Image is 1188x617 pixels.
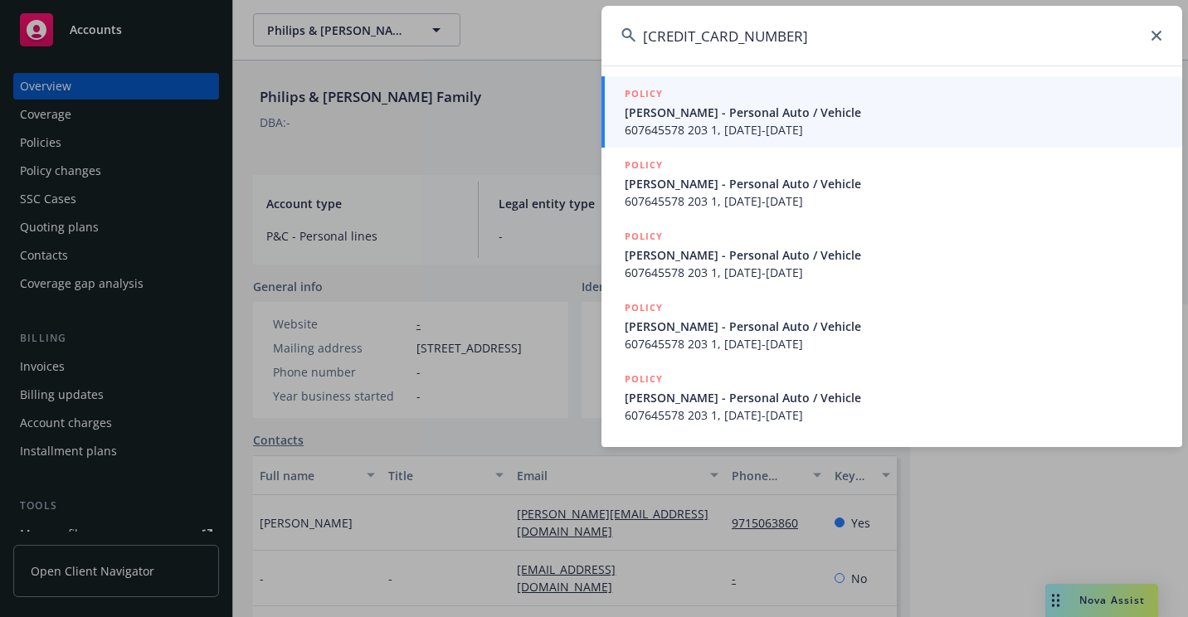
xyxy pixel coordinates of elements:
a: POLICY[PERSON_NAME] - Personal Auto / Vehicle607645578 203 1, [DATE]-[DATE] [601,76,1182,148]
h5: POLICY [625,299,663,316]
h5: POLICY [625,228,663,245]
span: [PERSON_NAME] - Personal Auto / Vehicle [625,389,1162,406]
a: POLICY[PERSON_NAME] - Personal Auto / Vehicle607645578 203 1, [DATE]-[DATE] [601,290,1182,362]
h5: POLICY [625,85,663,102]
a: POLICY[PERSON_NAME] - Personal Auto / Vehicle607645578 203 1, [DATE]-[DATE] [601,148,1182,219]
span: 607645578 203 1, [DATE]-[DATE] [625,192,1162,210]
span: [PERSON_NAME] - Personal Auto / Vehicle [625,104,1162,121]
span: 607645578 203 1, [DATE]-[DATE] [625,406,1162,424]
a: POLICY[PERSON_NAME] - Personal Auto / Vehicle607645578 203 1, [DATE]-[DATE] [601,362,1182,433]
h5: POLICY [625,157,663,173]
span: 607645578 203 1, [DATE]-[DATE] [625,121,1162,138]
a: POLICY[PERSON_NAME] - Personal Auto / Vehicle607645578 203 1, [DATE]-[DATE] [601,219,1182,290]
span: [PERSON_NAME] - Personal Auto / Vehicle [625,318,1162,335]
span: 607645578 203 1, [DATE]-[DATE] [625,264,1162,281]
span: 607645578 203 1, [DATE]-[DATE] [625,335,1162,352]
h5: POLICY [625,371,663,387]
span: [PERSON_NAME] - Personal Auto / Vehicle [625,175,1162,192]
span: [PERSON_NAME] - Personal Auto / Vehicle [625,246,1162,264]
input: Search... [601,6,1182,66]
